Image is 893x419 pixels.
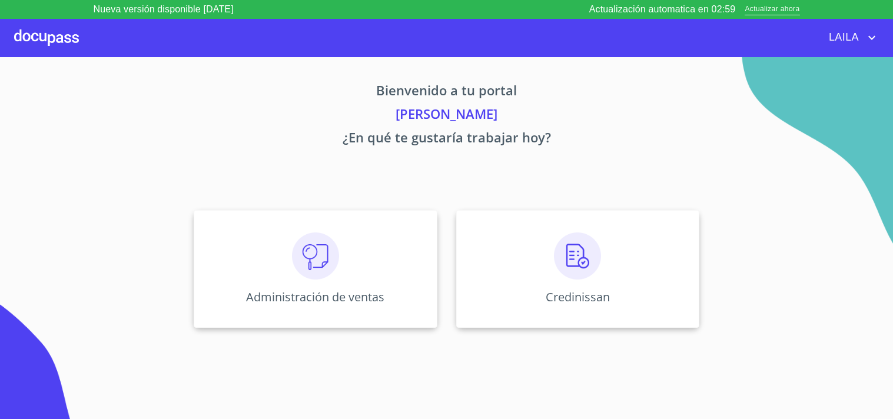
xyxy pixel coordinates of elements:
[820,28,879,47] button: account of current user
[546,289,610,305] p: Credinissan
[246,289,384,305] p: Administración de ventas
[745,4,799,16] span: Actualizar ahora
[84,81,809,104] p: Bienvenido a tu portal
[94,2,234,16] p: Nueva versión disponible [DATE]
[292,232,339,280] img: consulta.png
[820,28,865,47] span: LAILA
[554,232,601,280] img: verificacion.png
[84,128,809,151] p: ¿En qué te gustaría trabajar hoy?
[589,2,736,16] p: Actualización automatica en 02:59
[84,104,809,128] p: [PERSON_NAME]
